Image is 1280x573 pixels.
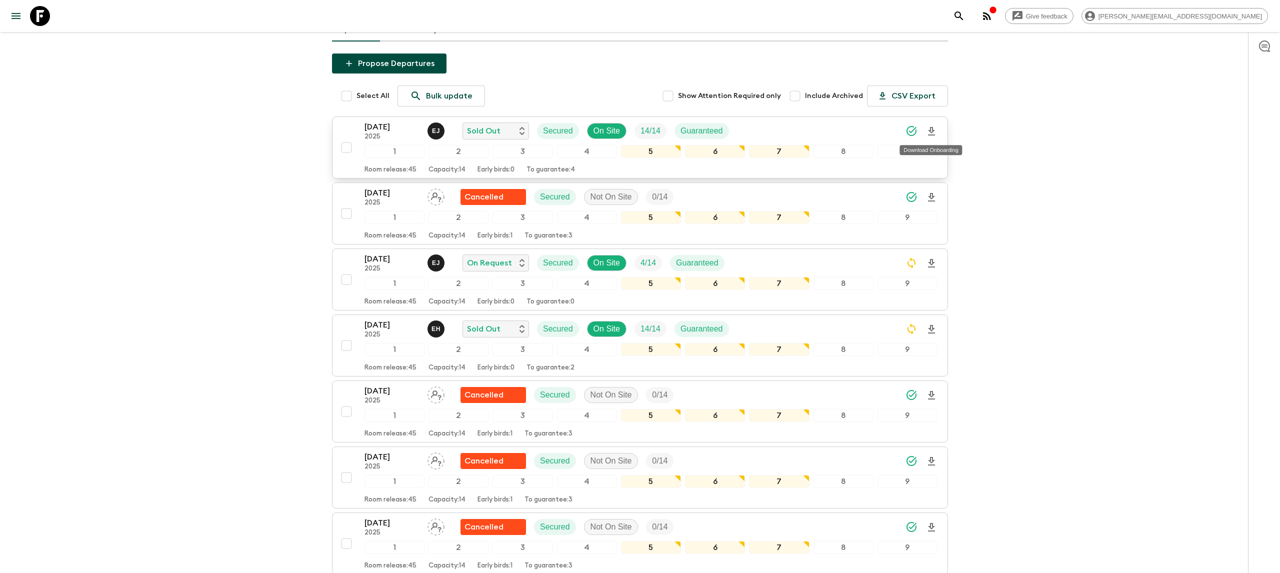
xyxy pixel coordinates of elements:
[428,496,465,504] p: Capacity: 14
[905,257,917,269] svg: Sync Required - Changes detected
[427,254,446,271] button: EJ
[427,521,444,529] span: Assign pack leader
[749,541,809,554] div: 7
[805,91,863,101] span: Include Archived
[427,191,444,199] span: Assign pack leader
[364,298,416,306] p: Room release: 45
[6,6,26,26] button: menu
[685,409,745,422] div: 6
[492,409,552,422] div: 3
[749,145,809,158] div: 7
[364,541,424,554] div: 1
[749,211,809,224] div: 7
[364,121,419,133] p: [DATE]
[621,409,681,422] div: 5
[877,211,937,224] div: 9
[534,189,576,205] div: Secured
[364,319,419,331] p: [DATE]
[492,211,552,224] div: 3
[925,455,937,467] svg: Download Onboarding
[813,409,873,422] div: 8
[364,397,419,405] p: 2025
[526,298,574,306] p: To guarantee: 0
[428,541,488,554] div: 2
[428,166,465,174] p: Capacity: 14
[332,380,948,442] button: [DATE]2025Assign pack leaderFlash Pack cancellationSecuredNot On SiteTrip Fill123456789Room relea...
[587,255,626,271] div: On Site
[1093,12,1267,20] span: [PERSON_NAME][EMAIL_ADDRESS][DOMAIN_NAME]
[557,145,617,158] div: 4
[640,257,656,269] p: 4 / 14
[492,145,552,158] div: 3
[526,364,574,372] p: To guarantee: 2
[621,211,681,224] div: 5
[428,475,488,488] div: 2
[540,455,570,467] p: Secured
[428,232,465,240] p: Capacity: 14
[364,166,416,174] p: Room release: 45
[590,455,632,467] p: Not On Site
[364,409,424,422] div: 1
[427,455,444,463] span: Assign pack leader
[905,389,917,401] svg: Synced Successfully
[428,409,488,422] div: 2
[877,409,937,422] div: 9
[877,475,937,488] div: 9
[477,232,512,240] p: Early birds: 1
[428,211,488,224] div: 2
[427,257,446,265] span: Erhard Jr Vande Wyngaert de la Torre
[524,496,572,504] p: To guarantee: 3
[593,323,620,335] p: On Site
[680,323,723,335] p: Guaranteed
[428,298,465,306] p: Capacity: 14
[364,364,416,372] p: Room release: 45
[925,389,937,401] svg: Download Onboarding
[492,541,552,554] div: 3
[540,389,570,401] p: Secured
[534,387,576,403] div: Secured
[524,562,572,570] p: To guarantee: 3
[427,320,446,337] button: EH
[877,541,937,554] div: 9
[621,145,681,158] div: 5
[477,364,514,372] p: Early birds: 0
[813,145,873,158] div: 8
[685,277,745,290] div: 6
[905,125,917,137] svg: Synced Successfully
[364,145,424,158] div: 1
[431,325,440,333] p: E H
[428,562,465,570] p: Capacity: 14
[1005,8,1073,24] a: Give feedback
[749,343,809,356] div: 7
[332,53,446,73] button: Propose Departures
[813,343,873,356] div: 8
[621,277,681,290] div: 5
[646,519,673,535] div: Trip Fill
[652,389,667,401] p: 0 / 14
[427,323,446,331] span: Euridice Hernandez
[652,521,667,533] p: 0 / 14
[467,323,500,335] p: Sold Out
[364,496,416,504] p: Room release: 45
[364,187,419,199] p: [DATE]
[332,314,948,376] button: [DATE]2025Euridice Hernandez Sold OutSecuredOn SiteTrip FillGuaranteed123456789Room release:45Cap...
[492,343,552,356] div: 3
[432,127,440,135] p: E J
[540,521,570,533] p: Secured
[537,321,579,337] div: Secured
[364,451,419,463] p: [DATE]
[557,475,617,488] div: 4
[464,455,503,467] p: Cancelled
[877,343,937,356] div: 9
[685,343,745,356] div: 6
[428,145,488,158] div: 2
[593,125,620,137] p: On Site
[428,343,488,356] div: 2
[949,6,969,26] button: search adventures
[557,343,617,356] div: 4
[364,475,424,488] div: 1
[540,191,570,203] p: Secured
[925,125,937,137] svg: Download Onboarding
[534,453,576,469] div: Secured
[905,323,917,335] svg: Sync Required - Changes detected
